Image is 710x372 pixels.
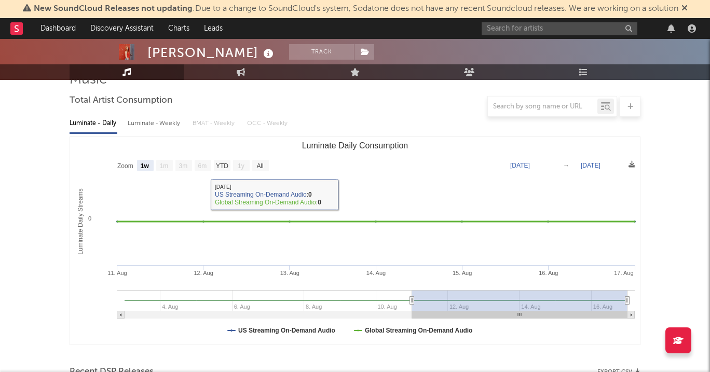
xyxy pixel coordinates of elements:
text: 14. Aug [366,270,386,276]
span: New SoundCloud Releases not updating [34,5,193,13]
text: 1m [160,162,169,170]
text: YTD [216,162,228,170]
div: Luminate - Daily [70,115,117,132]
div: [PERSON_NAME] [147,44,276,61]
a: Leads [197,18,230,39]
text: 11. Aug [107,270,127,276]
span: Total Artist Consumption [70,94,172,107]
text: Luminate Daily Consumption [302,141,408,150]
text: 15. Aug [453,270,472,276]
text: 16. Aug [539,270,558,276]
text: Global Streaming On-Demand Audio [365,327,473,334]
input: Search by song name or URL [488,103,597,111]
text: 1y [238,162,244,170]
text: All [256,162,263,170]
svg: Luminate Daily Consumption [70,137,640,345]
text: 1w [141,162,149,170]
text: 6m [198,162,207,170]
a: Dashboard [33,18,83,39]
text: → [563,162,569,169]
button: Track [289,44,354,60]
span: : Due to a change to SoundCloud's system, Sodatone does not have any recent Soundcloud releases. ... [34,5,678,13]
text: Luminate Daily Streams [77,188,84,254]
text: 17. Aug [614,270,633,276]
div: Luminate - Weekly [128,115,182,132]
text: 0 [88,215,91,222]
text: 13. Aug [280,270,299,276]
input: Search for artists [482,22,637,35]
a: Charts [161,18,197,39]
text: 12. Aug [194,270,213,276]
text: Zoom [117,162,133,170]
text: [DATE] [510,162,530,169]
a: Discovery Assistant [83,18,161,39]
text: 3m [179,162,188,170]
span: Dismiss [681,5,688,13]
span: Music [70,74,107,86]
text: US Streaming On-Demand Audio [238,327,335,334]
text: [DATE] [581,162,600,169]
